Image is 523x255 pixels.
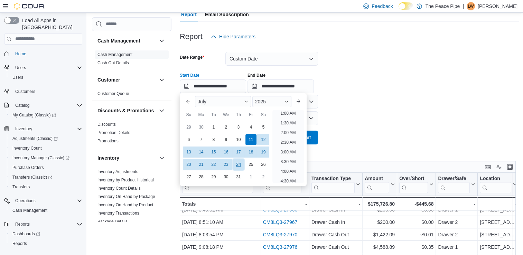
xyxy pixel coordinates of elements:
div: $0.35 [399,243,433,251]
span: Reports [10,239,82,248]
li: 1:00 AM [278,109,299,117]
a: Transfers [10,183,32,191]
a: Dashboards [10,230,43,238]
div: day-25 [245,159,256,170]
button: Open list of options [308,115,314,121]
button: Reports [1,219,85,229]
a: Reports [10,239,30,248]
div: We [221,109,232,120]
div: July, 2025 [183,121,270,183]
div: Fr [245,109,256,120]
span: Users [10,73,82,82]
button: Cash Management [97,37,156,44]
span: Inventory Count [12,145,42,151]
div: [STREET_ADDRESS] [480,206,516,214]
span: Dashboards [10,230,82,238]
span: 2025 [255,99,266,104]
div: day-20 [183,159,194,170]
span: Home [15,51,26,57]
button: Inventory [1,124,85,134]
span: Inventory Count Details [97,186,141,191]
a: Customers [12,87,38,96]
button: Custom Date [225,52,318,66]
button: Customer [97,76,156,83]
div: [STREET_ADDRESS] [480,243,516,251]
li: 4:00 AM [278,167,299,176]
span: Users [12,64,82,72]
input: Press the down key to enter a popover containing a calendar. Press the escape key to close the po... [180,79,246,93]
div: $0.00 [399,206,433,214]
span: Inventory Manager (Classic) [10,154,82,162]
span: Cash Out Details [97,60,129,66]
div: day-8 [208,134,219,145]
a: Promotion Details [97,130,130,135]
div: day-7 [196,134,207,145]
div: Drawer 1 [438,243,475,251]
a: Discounts [97,122,116,127]
div: day-12 [258,134,269,145]
button: Catalog [12,101,32,110]
button: Purchase Orders [7,163,85,172]
div: Drawer Cash In [311,218,360,226]
div: Lynsey Williamson [467,2,475,10]
label: Date Range [180,55,204,60]
span: Adjustments (Classic) [12,136,58,141]
div: Drawer Cash Out [311,230,360,239]
span: Package Details [97,219,128,224]
div: day-17 [233,147,244,158]
div: Drawer 2 [438,218,475,226]
div: day-16 [221,147,232,158]
div: day-21 [196,159,207,170]
h3: Report [180,32,203,41]
span: Inventory [12,125,82,133]
span: Catalog [12,101,82,110]
span: Operations [12,197,82,205]
div: Button. Open the month selector. July is currently selected. [195,96,251,107]
button: Customer [158,76,166,84]
div: -$0.01 [399,230,433,239]
li: 3:00 AM [278,148,299,156]
span: Report [181,8,197,21]
a: Inventory by Product Historical [97,178,154,182]
div: [DATE] 8:49:02 AM [182,206,259,214]
button: Inventory Count [7,143,85,153]
div: day-29 [183,122,194,133]
span: Inventory On Hand by Package [97,194,155,199]
h3: Customer [97,76,120,83]
span: Inventory by Product Historical [97,177,154,183]
div: Drawer 1 [438,206,475,214]
span: Transfers (Classic) [12,174,52,180]
div: day-18 [245,147,256,158]
a: Inventory On Hand by Product [97,202,153,207]
li: 2:00 AM [278,129,299,137]
button: Reports [12,220,32,228]
span: Promotions [97,138,119,144]
button: Drawer/Safe [438,175,475,193]
div: - [311,200,360,208]
button: Users [7,73,85,82]
span: Customers [15,89,35,94]
div: Drawer Cash Out [311,243,360,251]
button: Previous Month [183,96,194,107]
li: 3:30 AM [278,158,299,166]
div: Cash Management [92,50,171,70]
div: $200.00 [365,218,395,226]
a: Cash Management [10,206,50,215]
div: $1,422.09 [365,230,395,239]
span: My Catalog (Classic) [12,112,56,118]
div: $4,588.89 [365,243,395,251]
div: Drawer Cash In [311,206,360,214]
div: Location [480,175,511,182]
button: Inventory [158,154,166,162]
div: $200.00 [365,206,395,214]
h3: Discounts & Promotions [97,107,154,114]
li: 4:30 AM [278,177,299,185]
h3: Cash Management [97,37,140,44]
div: Transaction # URL [263,175,301,193]
div: day-29 [208,171,219,182]
span: Reports [15,221,30,227]
a: Adjustments (Classic) [7,134,85,143]
div: $175,726.80 [365,200,395,208]
div: day-3 [233,122,244,133]
ul: Time [272,110,304,183]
